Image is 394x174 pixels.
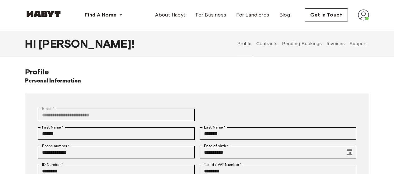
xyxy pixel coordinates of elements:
[326,30,345,57] button: Invoices
[38,37,135,50] span: [PERSON_NAME] !
[236,11,269,19] span: For Landlords
[25,37,38,50] span: Hi
[42,106,54,111] label: Email
[42,162,63,167] label: ID Number
[305,8,348,21] button: Get in Touch
[237,30,253,57] button: Profile
[150,9,190,21] a: About Habyt
[80,9,128,21] button: Find A Home
[255,30,278,57] button: Contracts
[191,9,231,21] a: For Business
[310,11,343,19] span: Get in Touch
[204,125,225,130] label: Last Name
[155,11,185,19] span: About Habyt
[231,9,274,21] a: For Landlords
[358,9,369,21] img: avatar
[204,143,228,149] label: Date of birth
[274,9,295,21] a: Blog
[235,30,369,57] div: user profile tabs
[349,30,368,57] button: Support
[25,77,81,85] h6: Personal Information
[204,162,241,167] label: Tax Id / VAT Number
[196,11,226,19] span: For Business
[25,67,49,76] span: Profile
[279,11,290,19] span: Blog
[343,146,356,158] button: Choose date, selected date is Apr 17, 2006
[281,30,323,57] button: Pending Bookings
[38,109,195,121] div: You can't change your email address at the moment. Please reach out to customer support in case y...
[85,11,116,19] span: Find A Home
[42,143,70,149] label: Phone number
[42,125,64,130] label: First Name
[25,11,62,17] img: Habyt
